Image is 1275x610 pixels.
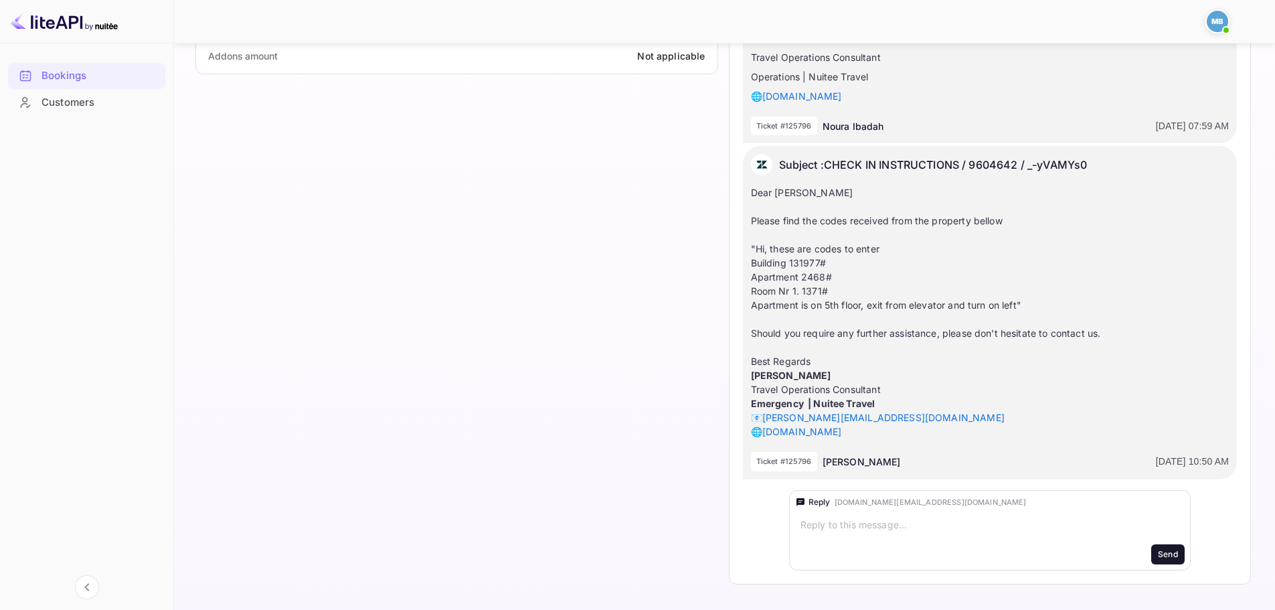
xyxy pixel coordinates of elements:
div: Reply [809,496,831,508]
div: Not applicable [637,49,705,63]
img: AwvSTEc2VUhQAAAAAElFTkSuQmCC [751,154,772,175]
div: Customers [8,90,165,116]
p: Noura Ibadah [823,119,884,133]
div: [DOMAIN_NAME][EMAIL_ADDRESS][DOMAIN_NAME] [835,497,1027,508]
button: Collapse navigation [75,575,99,599]
p: Ticket #125796 [756,121,812,132]
strong: [PERSON_NAME] [751,370,831,381]
p: Ticket #125796 [756,456,812,467]
img: Mohcine Belkhir [1207,11,1228,32]
a: [PERSON_NAME][EMAIL_ADDRESS][DOMAIN_NAME] [762,412,1005,423]
div: [DATE] 07:59 AM [1156,119,1229,133]
p: Subject : CHECK IN INSTRUCTIONS / 9604642 / _-yVAMYs0 [779,154,1088,175]
img: LiteAPI logo [11,11,118,32]
div: Bookings [41,68,159,84]
p: Operations | Nuitee Travel [751,70,1229,84]
strong: Emergency | Nuitee Travel [751,398,875,409]
p: 🌐 [751,89,1229,103]
a: Customers [8,90,165,115]
div: Dear [PERSON_NAME] Please find the codes received from the property bellow "Hi, these are codes t... [751,185,1229,439]
p: [PERSON_NAME] [823,455,901,469]
div: Send [1158,548,1178,560]
a: [DOMAIN_NAME] [762,426,842,437]
p: Travel Operations Consultant [751,50,1229,64]
a: [DOMAIN_NAME] [762,90,842,102]
p: Travel Operations Consultant 📧 🌐 [751,368,1229,439]
a: Bookings [8,63,165,88]
div: Customers [41,95,159,110]
div: [DATE] 10:50 AM [1156,455,1229,469]
div: Bookings [8,63,165,89]
div: Addons amount [208,49,278,63]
